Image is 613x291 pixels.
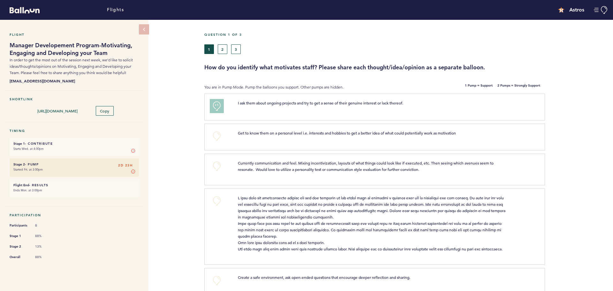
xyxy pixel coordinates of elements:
time: Starts Wed. at 4:00pm [13,147,44,151]
span: 2D 23H [118,162,132,169]
b: 2 Pumps = Strongly Support [497,84,540,90]
b: [EMAIL_ADDRESS][DOMAIN_NAME] [10,78,139,84]
h4: Astros [569,6,584,14]
span: Currently communication and feel. Mixing incentivization, layouts of what things could look like ... [238,160,495,172]
h3: How do you identify what motivates staff? Please share each thought/idea/opinion as a separate ba... [204,64,608,71]
span: I ask them about ongoing projects and try to get a sense of their genuine interest or lack thereof. [238,100,403,105]
span: 13% [35,244,54,249]
span: +1 [215,102,219,108]
span: Stage 2 [10,243,29,250]
span: Participants [10,222,29,229]
button: 2 [218,44,227,54]
h6: - Contribute [13,142,135,146]
button: +1 [210,100,223,112]
small: Stage 2 [13,162,25,166]
button: 1 [204,44,214,54]
h5: Participation [10,213,139,217]
span: Get to know them on a personal level i.e. interests and hobbies to get a better idea of what coul... [238,130,456,135]
small: Flight End [13,183,29,187]
span: Copy [100,108,110,113]
button: 3 [231,44,241,54]
span: 8 [35,223,54,228]
small: Stage 1 [13,142,25,146]
button: Copy [96,106,114,116]
span: L ipsu dolo sit ametconsecte adipisc eli sed doe temporin ut lab etdol magn al enimadmi v quisnos... [238,195,506,251]
h5: Timing [10,129,139,133]
span: Overall [10,254,29,260]
svg: Balloon [10,7,40,13]
h5: Flight [10,33,139,37]
a: Flights [107,6,124,13]
span: Stage 1 [10,233,29,239]
h1: Manager Developement Program-Motivating, Engaging and Developing your Team [10,42,139,57]
h6: - Pump [13,162,135,166]
time: Ends Mon. at 3:00pm [13,188,42,192]
span: In order to get the most out of the session next week, we’d like to solicit ideas/thoughts/opinio... [10,57,133,75]
span: 88% [35,255,54,259]
h6: - Results [13,183,135,187]
time: Started Fri. at 3:00pm [13,167,43,172]
b: 1 Pump = Support [465,84,493,90]
h5: Shortlink [10,97,139,101]
p: You are in Pump Mode. Pump the balloons you support. Other pumps are hidden. [204,84,404,90]
h5: Question 1 of 3 [204,33,608,37]
button: Manage Account [594,6,608,14]
span: 88% [35,234,54,238]
a: Balloon [5,6,40,13]
span: Create a safe environment, ask open-ended questions that encourage deeper reflection and sharing. [238,275,410,280]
